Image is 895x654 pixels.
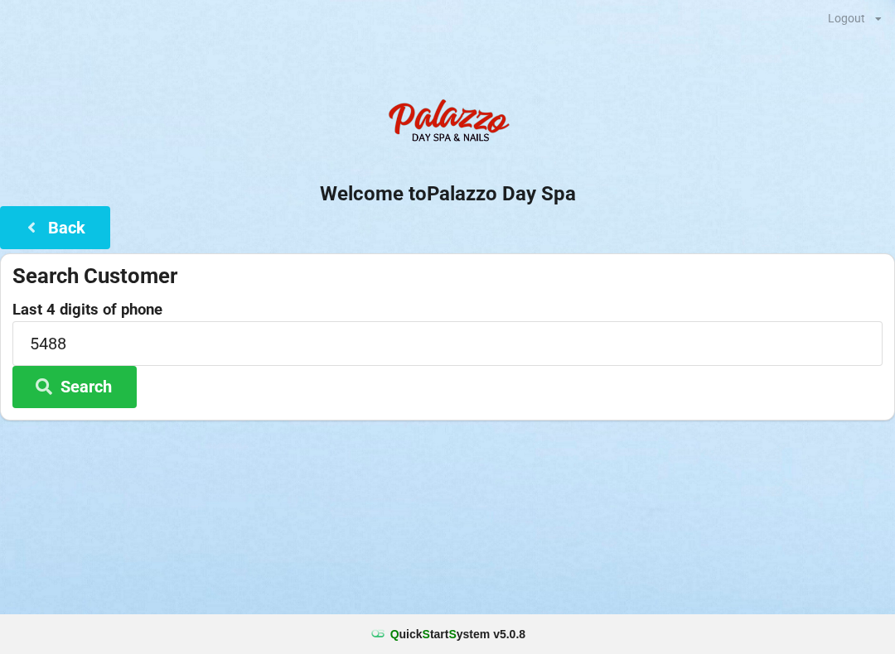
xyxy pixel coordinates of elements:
span: S [423,628,430,641]
img: PalazzoDaySpaNails-Logo.png [381,90,514,156]
span: Q [390,628,399,641]
input: 0000 [12,321,883,365]
button: Search [12,366,137,408]
div: Search Customer [12,262,883,290]
div: Logout [828,12,865,24]
img: favicon.ico [370,626,386,642]
b: uick tart ystem v 5.0.8 [390,626,525,642]
label: Last 4 digits of phone [12,301,883,318]
span: S [448,628,456,641]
